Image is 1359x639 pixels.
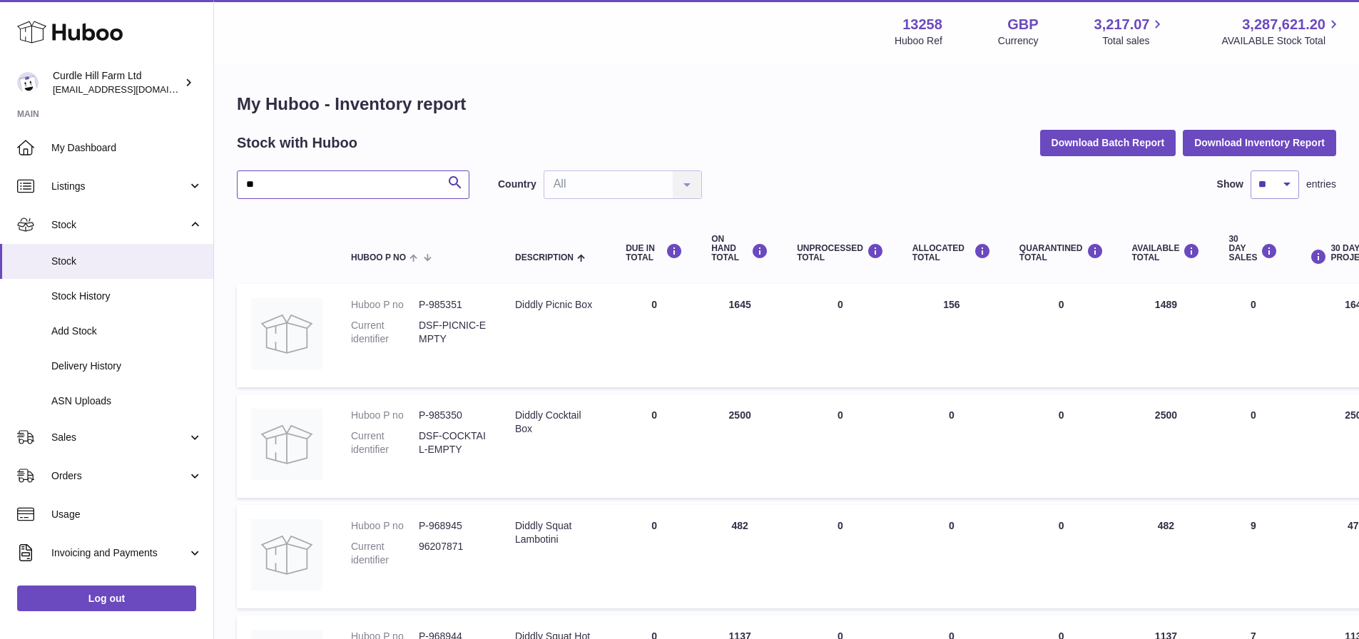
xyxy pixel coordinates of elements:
[351,253,406,262] span: Huboo P no
[697,394,783,498] td: 2500
[53,83,210,95] span: [EMAIL_ADDRESS][DOMAIN_NAME]
[1214,284,1292,387] td: 0
[895,34,942,48] div: Huboo Ref
[898,505,1005,608] td: 0
[1214,394,1292,498] td: 0
[1228,235,1278,263] div: 30 DAY SALES
[419,409,487,422] dd: P-985350
[51,290,203,303] span: Stock History
[51,324,203,338] span: Add Stock
[53,69,181,96] div: Curdle Hill Farm Ltd
[51,180,188,193] span: Listings
[1183,130,1336,155] button: Download Inventory Report
[1132,243,1201,262] div: AVAILABLE Total
[51,508,203,521] span: Usage
[783,284,898,387] td: 0
[711,235,768,263] div: ON HAND Total
[1040,130,1176,155] button: Download Batch Report
[17,72,39,93] img: internalAdmin-13258@internal.huboo.com
[17,586,196,611] a: Log out
[419,298,487,312] dd: P-985351
[251,409,322,480] img: product image
[515,519,597,546] div: Diddly Squat Lambotini
[1242,15,1325,34] span: 3,287,621.20
[626,243,683,262] div: DUE IN TOTAL
[1059,409,1064,421] span: 0
[697,284,783,387] td: 1645
[51,359,203,373] span: Delivery History
[1007,15,1038,34] strong: GBP
[1118,394,1215,498] td: 2500
[697,505,783,608] td: 482
[51,141,203,155] span: My Dashboard
[1306,178,1336,191] span: entries
[351,519,419,533] dt: Huboo P no
[1019,243,1104,262] div: QUARANTINED Total
[611,394,697,498] td: 0
[419,319,487,346] dd: DSF-PICNIC-EMPTY
[1094,15,1150,34] span: 3,217.07
[898,394,1005,498] td: 0
[1217,178,1243,191] label: Show
[515,298,597,312] div: Diddly Picnic Box
[1221,15,1342,48] a: 3,287,621.20 AVAILABLE Stock Total
[912,243,991,262] div: ALLOCATED Total
[1214,505,1292,608] td: 9
[251,298,322,369] img: product image
[998,34,1039,48] div: Currency
[898,284,1005,387] td: 156
[351,540,419,567] dt: Current identifier
[1059,520,1064,531] span: 0
[783,505,898,608] td: 0
[51,255,203,268] span: Stock
[611,505,697,608] td: 0
[351,298,419,312] dt: Huboo P no
[1102,34,1166,48] span: Total sales
[797,243,884,262] div: UNPROCESSED Total
[498,178,536,191] label: Country
[419,519,487,533] dd: P-968945
[51,218,188,232] span: Stock
[1118,284,1215,387] td: 1489
[51,431,188,444] span: Sales
[251,519,322,591] img: product image
[1094,15,1166,48] a: 3,217.07 Total sales
[1118,505,1215,608] td: 482
[783,394,898,498] td: 0
[419,540,487,567] dd: 96207871
[1059,299,1064,310] span: 0
[351,409,419,422] dt: Huboo P no
[237,133,357,153] h2: Stock with Huboo
[419,429,487,456] dd: DSF-COCKTAIL-EMPTY
[515,409,597,436] div: Diddly Cocktail Box
[51,469,188,483] span: Orders
[351,429,419,456] dt: Current identifier
[51,546,188,560] span: Invoicing and Payments
[611,284,697,387] td: 0
[237,93,1336,116] h1: My Huboo - Inventory report
[1221,34,1342,48] span: AVAILABLE Stock Total
[351,319,419,346] dt: Current identifier
[902,15,942,34] strong: 13258
[515,253,574,262] span: Description
[51,394,203,408] span: ASN Uploads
